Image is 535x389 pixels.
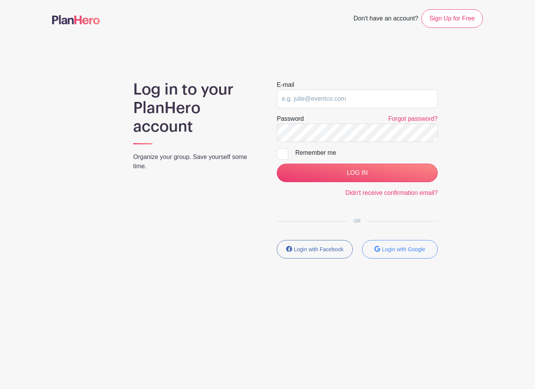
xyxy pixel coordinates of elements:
[277,164,438,182] input: LOG IN
[133,80,258,136] h1: Log in to your PlanHero account
[277,240,353,259] button: Login with Facebook
[277,80,294,90] label: E-mail
[133,152,258,171] p: Organize your group. Save yourself some time.
[362,240,438,259] button: Login with Google
[294,246,343,252] small: Login with Facebook
[52,15,100,24] img: logo-507f7623f17ff9eddc593b1ce0a138ce2505c220e1c5a4e2b4648c50719b7d32.svg
[277,114,304,123] label: Password
[422,9,483,28] a: Sign Up for Free
[277,90,438,108] input: e.g. julie@eventco.com
[388,115,438,122] a: Forgot password?
[382,246,425,252] small: Login with Google
[345,189,438,196] a: Didn't receive confirmation email?
[295,148,438,157] div: Remember me
[348,218,367,224] span: OR
[354,11,418,28] span: Don't have an account?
